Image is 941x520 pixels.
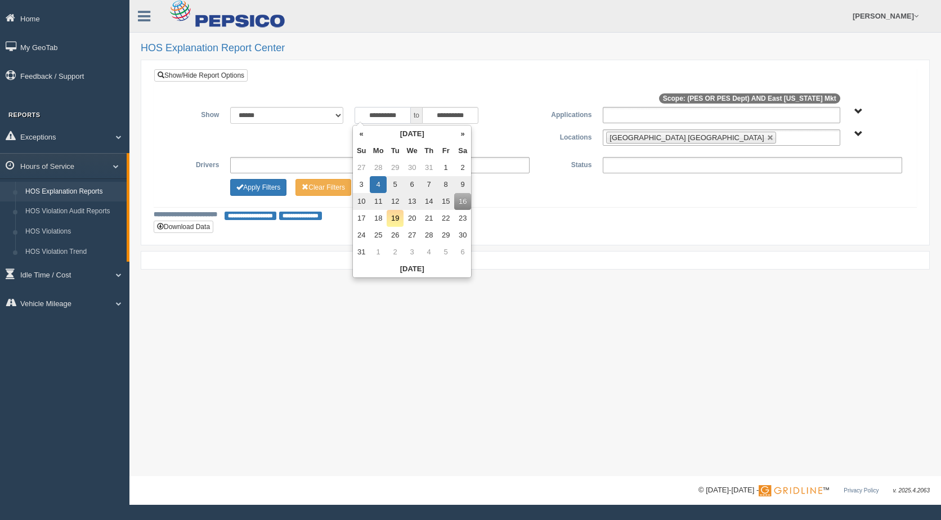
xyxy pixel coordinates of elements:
[454,176,471,193] td: 9
[411,107,422,124] span: to
[163,107,225,120] label: Show
[353,210,370,227] td: 17
[535,129,597,143] label: Locations
[404,227,420,244] td: 27
[437,159,454,176] td: 1
[387,227,404,244] td: 26
[420,210,437,227] td: 21
[420,142,437,159] th: Th
[163,157,225,171] label: Drivers
[353,142,370,159] th: Su
[454,159,471,176] td: 2
[295,179,351,196] button: Change Filter Options
[370,244,387,261] td: 1
[387,142,404,159] th: Tu
[370,210,387,227] td: 18
[535,157,597,171] label: Status
[659,93,840,104] span: Scope: (PES OR PES Dept) AND East [US_STATE] Mkt
[437,227,454,244] td: 29
[759,485,822,496] img: Gridline
[387,244,404,261] td: 2
[420,159,437,176] td: 31
[370,142,387,159] th: Mo
[20,242,127,262] a: HOS Violation Trend
[893,487,930,494] span: v. 2025.4.2063
[844,487,879,494] a: Privacy Policy
[454,142,471,159] th: Sa
[454,210,471,227] td: 23
[370,176,387,193] td: 4
[370,159,387,176] td: 28
[387,210,404,227] td: 19
[420,244,437,261] td: 4
[230,179,286,196] button: Change Filter Options
[387,159,404,176] td: 29
[387,176,404,193] td: 5
[20,222,127,242] a: HOS Violations
[353,176,370,193] td: 3
[454,227,471,244] td: 30
[420,227,437,244] td: 28
[370,125,454,142] th: [DATE]
[420,193,437,210] td: 14
[20,182,127,202] a: HOS Explanation Reports
[535,107,597,120] label: Applications
[404,176,420,193] td: 6
[610,133,764,142] span: [GEOGRAPHIC_DATA] [GEOGRAPHIC_DATA]
[353,125,370,142] th: «
[370,227,387,244] td: 25
[154,69,248,82] a: Show/Hide Report Options
[404,159,420,176] td: 30
[454,125,471,142] th: »
[154,221,213,233] button: Download Data
[353,227,370,244] td: 24
[353,159,370,176] td: 27
[698,485,930,496] div: © [DATE]-[DATE] - ™
[437,210,454,227] td: 22
[387,193,404,210] td: 12
[437,193,454,210] td: 15
[370,193,387,210] td: 11
[404,142,420,159] th: We
[454,193,471,210] td: 16
[437,176,454,193] td: 8
[353,193,370,210] td: 10
[404,244,420,261] td: 3
[437,142,454,159] th: Fr
[404,193,420,210] td: 13
[404,210,420,227] td: 20
[437,244,454,261] td: 5
[420,176,437,193] td: 7
[353,261,471,277] th: [DATE]
[141,43,930,54] h2: HOS Explanation Report Center
[454,244,471,261] td: 6
[353,244,370,261] td: 31
[20,201,127,222] a: HOS Violation Audit Reports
